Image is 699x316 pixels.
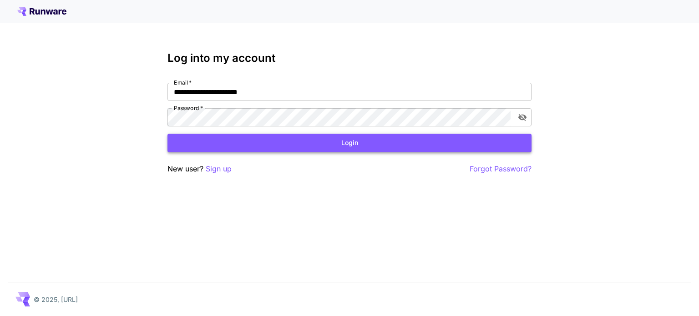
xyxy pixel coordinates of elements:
button: Login [167,134,532,152]
button: Sign up [206,163,232,175]
label: Password [174,104,203,112]
p: New user? [167,163,232,175]
button: toggle password visibility [514,109,531,125]
h3: Log into my account [167,52,532,65]
button: Forgot Password? [470,163,532,175]
p: © 2025, [URL] [34,295,78,304]
label: Email [174,79,192,86]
